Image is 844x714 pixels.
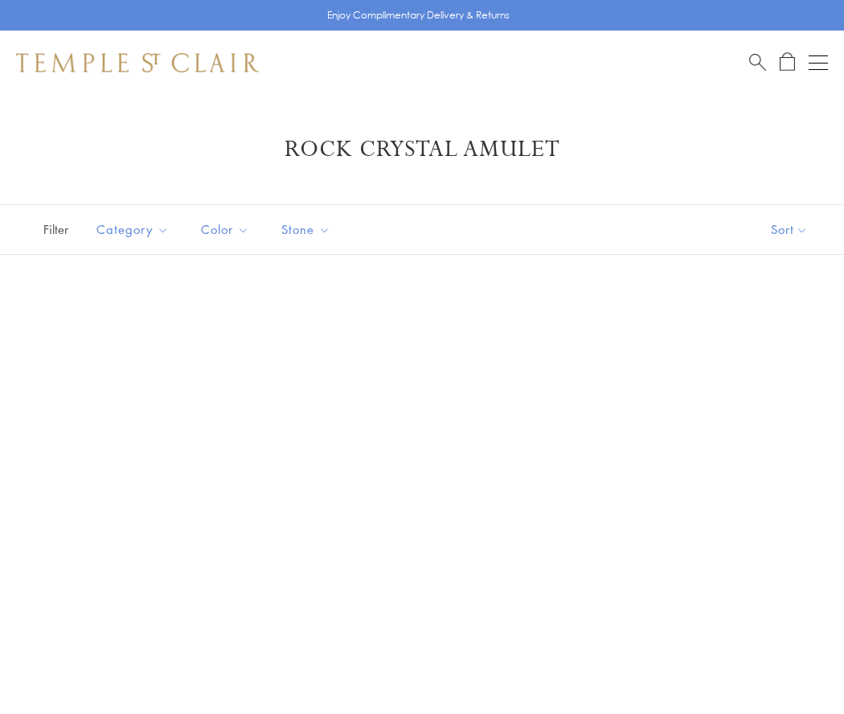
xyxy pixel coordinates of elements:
[40,135,804,164] h1: Rock Crystal Amulet
[84,211,181,248] button: Category
[189,211,261,248] button: Color
[273,220,342,240] span: Stone
[193,220,261,240] span: Color
[809,53,828,72] button: Open navigation
[88,220,181,240] span: Category
[269,211,342,248] button: Stone
[327,7,510,23] p: Enjoy Complimentary Delivery & Returns
[16,53,259,72] img: Temple St. Clair
[749,52,766,72] a: Search
[780,52,795,72] a: Open Shopping Bag
[735,205,844,254] button: Show sort by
